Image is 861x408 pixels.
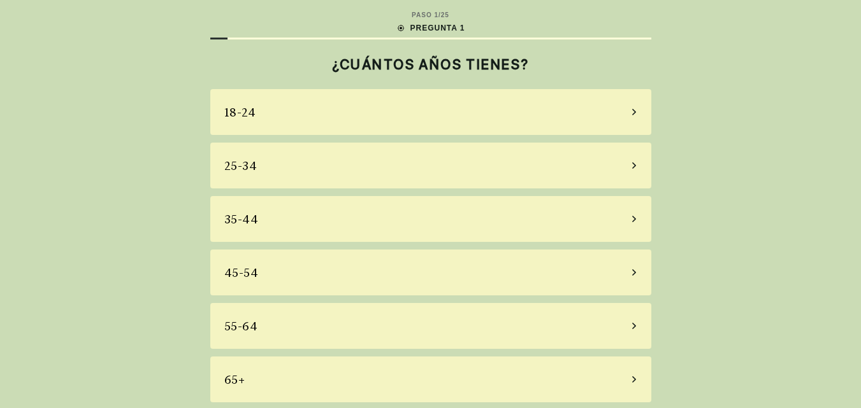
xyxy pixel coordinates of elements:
[224,266,259,279] font: 45-54
[410,24,465,32] font: PREGUNTA 1
[224,320,258,333] font: 55-64
[412,11,432,18] font: PASO
[224,106,256,119] font: 18-24
[224,213,259,226] font: 35-44
[434,11,438,18] font: 1
[224,373,245,386] font: 65+
[332,56,530,73] font: ¿CUÁNTOS AÑOS TIENES?
[224,159,257,172] font: 25-34
[438,11,441,18] font: /
[441,11,449,18] font: 25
